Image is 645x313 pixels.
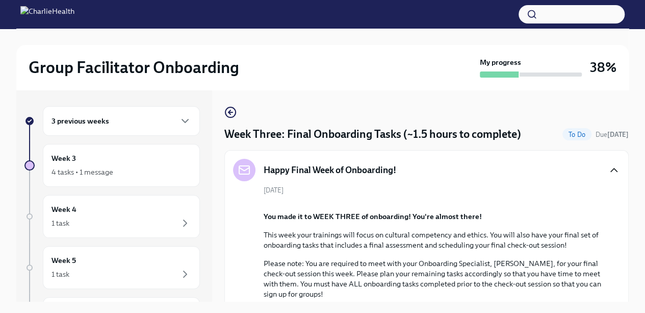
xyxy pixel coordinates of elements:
[264,258,604,299] p: Please note: You are required to meet with your Onboarding Specialist, [PERSON_NAME], for your fi...
[51,255,76,266] h6: Week 5
[51,115,109,127] h6: 3 previous weeks
[224,127,521,142] h4: Week Three: Final Onboarding Tasks (~1.5 hours to complete)
[24,195,200,238] a: Week 41 task
[596,131,629,138] span: Due
[264,164,396,176] h5: Happy Final Week of Onboarding!
[51,218,69,228] div: 1 task
[51,269,69,279] div: 1 task
[24,246,200,289] a: Week 51 task
[24,144,200,187] a: Week 34 tasks • 1 message
[562,131,591,138] span: To Do
[20,6,74,22] img: CharlieHealth
[51,153,76,164] h6: Week 3
[29,57,239,78] h2: Group Facilitator Onboarding
[51,204,76,215] h6: Week 4
[480,57,521,67] strong: My progress
[43,106,200,136] div: 3 previous weeks
[264,230,604,250] p: This week your trainings will focus on cultural competency and ethics. You will also have your fi...
[264,212,482,221] strong: You made it to WEEK THREE of onboarding! You're almost there!
[51,167,113,177] div: 4 tasks • 1 message
[264,185,283,195] span: [DATE]
[607,131,629,138] strong: [DATE]
[590,58,616,77] h3: 38%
